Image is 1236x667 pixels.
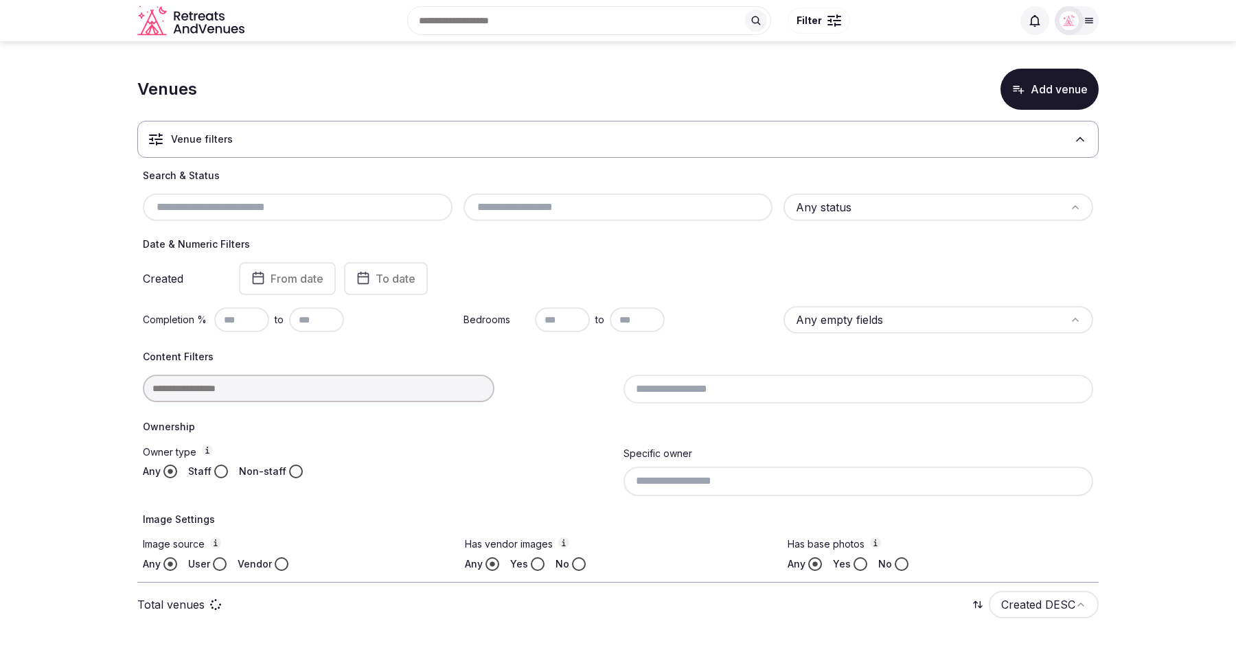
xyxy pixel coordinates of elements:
label: User [188,557,210,571]
h4: Date & Numeric Filters [143,237,1093,251]
span: From date [271,272,323,285]
label: Any [788,557,805,571]
p: Total venues [137,597,205,612]
h1: Venues [137,78,197,101]
h4: Search & Status [143,169,1093,183]
label: Non-staff [239,465,286,478]
span: To date [376,272,415,285]
label: Vendor [238,557,272,571]
h4: Content Filters [143,350,1093,364]
label: Any [465,557,483,571]
button: Has base photos [870,537,881,548]
img: Matt Grant Oakes [1060,11,1079,30]
svg: Retreats and Venues company logo [137,5,247,36]
h4: Ownership [143,420,1093,434]
label: No [878,557,892,571]
label: Bedrooms [463,313,529,327]
button: Owner type [202,445,213,456]
button: From date [239,262,336,295]
label: Yes [833,557,851,571]
label: Owner type [143,445,613,459]
span: to [595,313,604,327]
button: To date [344,262,428,295]
label: No [556,557,569,571]
h3: Venue filters [171,132,233,146]
label: Has vendor images [465,537,770,552]
button: Filter [788,8,850,34]
span: to [275,313,284,327]
button: Image source [210,537,221,548]
button: Add venue [1000,69,1099,110]
label: Completion % [143,313,209,327]
span: Filter [797,14,822,27]
label: Image source [143,537,448,552]
label: Any [143,557,161,571]
h4: Image Settings [143,513,1093,526]
label: Created [143,273,220,284]
label: Yes [510,557,528,571]
label: Staff [188,465,211,478]
a: Visit the homepage [137,5,247,36]
label: Has base photos [788,537,1093,552]
button: Has vendor images [558,537,569,548]
label: Specific owner [623,447,692,459]
label: Any [143,465,161,478]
